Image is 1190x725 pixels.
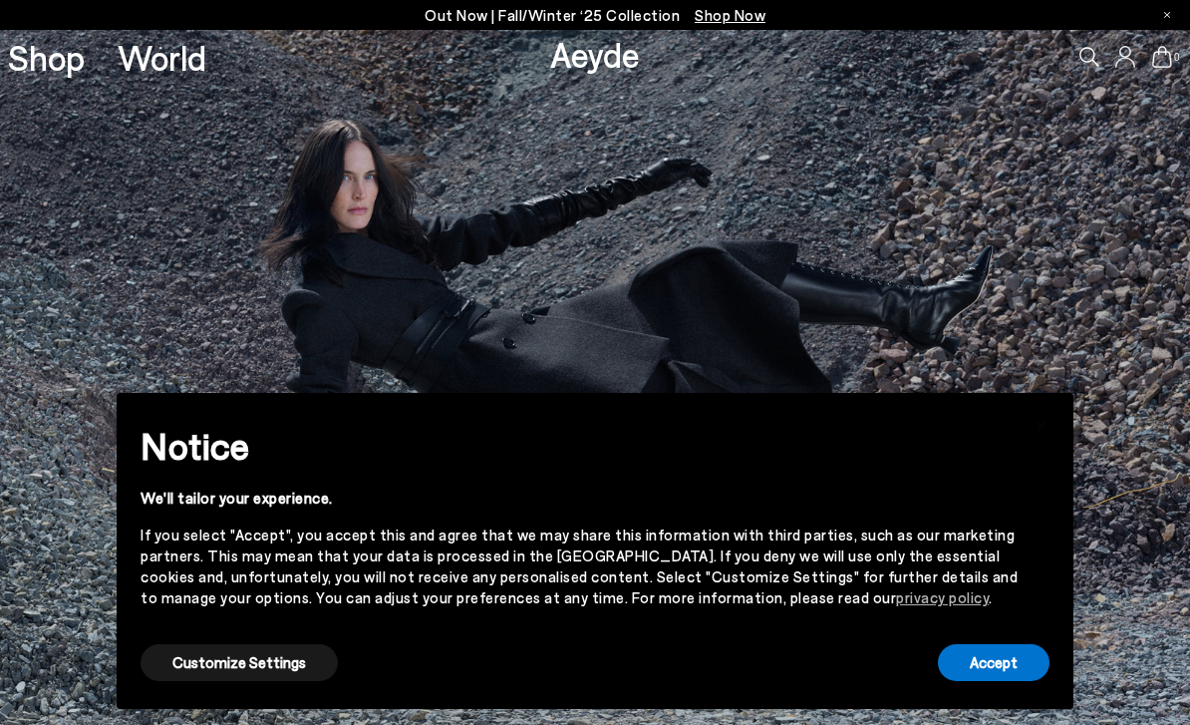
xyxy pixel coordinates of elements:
span: 0 [1172,52,1182,63]
span: Navigate to /collections/new-in [695,6,765,24]
button: Close this notice [1018,399,1065,447]
span: × [1035,408,1048,437]
a: Shop [8,40,85,75]
a: Aeyde [550,33,640,75]
p: Out Now | Fall/Winter ‘25 Collection [425,3,765,28]
button: Customize Settings [141,644,338,681]
a: privacy policy [896,588,989,606]
button: Accept [938,644,1049,681]
div: We'll tailor your experience. [141,488,1018,509]
a: World [118,40,206,75]
div: If you select "Accept", you accept this and agree that we may share this information with third p... [141,525,1018,608]
h2: Notice [141,420,1018,472]
a: 0 [1152,46,1172,68]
